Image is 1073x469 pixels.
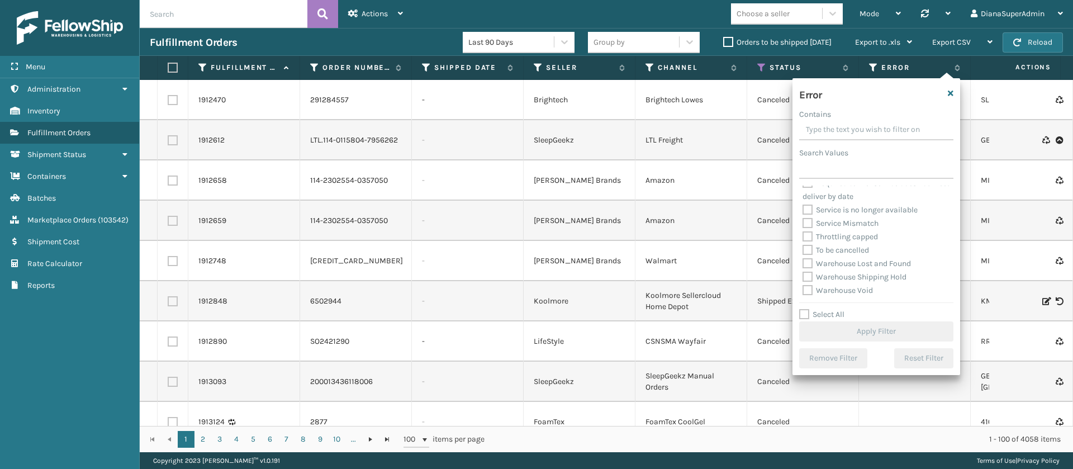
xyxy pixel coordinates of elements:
[379,431,396,448] a: Go to the last page
[1017,457,1060,465] a: Privacy Policy
[799,321,953,342] button: Apply Filter
[412,241,524,281] td: -
[1056,217,1062,225] i: Uncancel Fulfillment Order
[1056,136,1062,144] i: Upload BOL
[747,281,859,321] td: Shipped Externally
[345,431,362,448] a: ...
[198,215,226,226] a: 1912659
[412,160,524,201] td: -
[310,215,388,226] a: 114-2302554-0357050
[635,362,747,402] td: SleepGeekz Manual Orders
[524,402,635,442] td: FoamTex
[803,245,869,255] label: To be cancelled
[1056,418,1062,426] i: Uncancel Fulfillment Order
[524,281,635,321] td: Koolmore
[594,36,625,48] div: Group by
[894,348,953,368] button: Reset Filter
[860,9,879,18] span: Mode
[981,135,1024,145] a: GEN-AB-C-K
[855,37,900,47] span: Export to .xls
[310,296,341,307] a: 6502944
[635,402,747,442] td: FoamTex CoolGel
[27,128,91,138] span: Fulfillment Orders
[524,241,635,281] td: [PERSON_NAME] Brands
[1056,378,1062,386] i: Uncancel Fulfillment Order
[747,241,859,281] td: Canceled
[262,431,278,448] a: 6
[412,281,524,321] td: -
[770,63,837,73] label: Status
[194,431,211,448] a: 2
[635,201,747,241] td: Amazon
[1056,96,1062,104] i: Uncancel Fulfillment Order
[27,150,86,159] span: Shipment Status
[1056,257,1062,265] i: Uncancel Fulfillment Order
[981,337,1041,346] a: RR-PRK1CM2045
[977,452,1060,469] div: |
[635,281,747,321] td: Koolmore Sellercloud Home Depot
[524,160,635,201] td: [PERSON_NAME] Brands
[198,135,225,146] a: 1912612
[747,80,859,120] td: Canceled
[310,175,388,186] a: 114-2302554-0357050
[362,431,379,448] a: Go to the next page
[524,321,635,362] td: LifeStyle
[635,80,747,120] td: Brightech Lowes
[329,431,345,448] a: 10
[27,193,56,203] span: Batches
[981,95,1022,105] a: SLR-FLMHG
[747,321,859,362] td: Canceled
[310,376,373,387] a: 200013436118006
[1042,297,1049,305] i: Edit
[981,256,1048,266] a: MIL-HK612-6-Q-MC
[803,205,918,215] label: Service is no longer available
[747,160,859,201] td: Canceled
[747,120,859,160] td: Canceled
[150,36,237,49] h3: Fulfillment Orders
[799,310,844,319] label: Select All
[198,336,227,347] a: 1912890
[524,201,635,241] td: [PERSON_NAME] Brands
[383,435,392,444] span: Go to the last page
[27,237,79,247] span: Shipment Cost
[295,431,312,448] a: 8
[981,371,1053,392] a: GEN-MT-VEN-3-[GEOGRAPHIC_DATA]
[312,431,329,448] a: 9
[803,286,873,295] label: Warehouse Void
[153,452,280,469] p: Copyright 2023 [PERSON_NAME]™ v 1.0.191
[737,8,790,20] div: Choose a seller
[981,296,1032,306] a: KM-GDC-49SD
[546,63,614,73] label: Seller
[362,9,388,18] span: Actions
[27,259,82,268] span: Rate Calculator
[403,431,485,448] span: items per page
[310,255,403,267] a: [CREDIT_CARD_NUMBER]
[310,336,349,347] a: SO2421290
[245,431,262,448] a: 5
[1003,32,1063,53] button: Reload
[468,36,555,48] div: Last 90 Days
[310,135,398,146] a: LTL.114-0115804-7956262
[1056,297,1062,305] i: Void BOL
[977,457,1015,465] a: Terms of Use
[198,416,225,428] a: 1913124
[635,160,747,201] td: Amazon
[434,63,502,73] label: Shipped Date
[799,348,867,368] button: Remove Filter
[412,80,524,120] td: -
[412,362,524,402] td: -
[803,232,878,241] label: Throttling capped
[1056,338,1062,345] i: Uncancel Fulfillment Order
[799,120,953,140] input: Type the text you wish to filter on
[524,362,635,402] td: SleepGeekz
[412,321,524,362] td: -
[412,120,524,160] td: -
[932,37,971,47] span: Export CSV
[799,108,831,120] label: Contains
[27,106,60,116] span: Inventory
[27,281,55,290] span: Reports
[803,272,906,282] label: Warehouse Shipping Hold
[658,63,725,73] label: Channel
[747,362,859,402] td: Canceled
[198,175,227,186] a: 1912658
